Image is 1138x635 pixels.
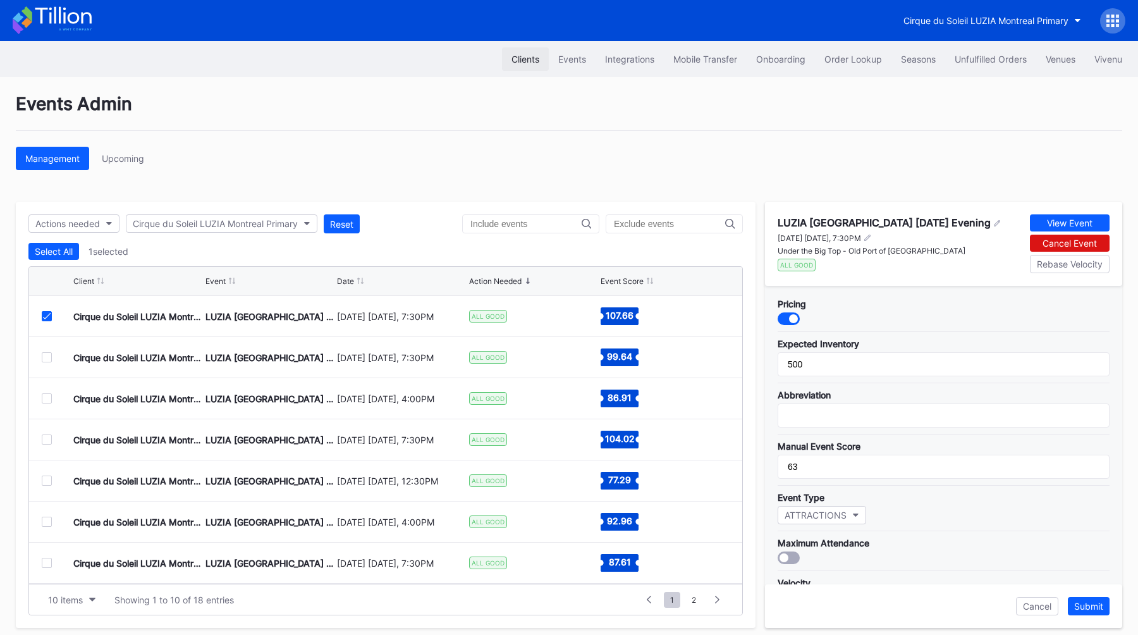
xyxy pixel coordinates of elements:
div: Seasons [901,54,936,65]
text: 77.29 [608,474,631,485]
button: Cancel Event [1030,235,1110,252]
div: Cirque du Soleil LUZIA Montreal Primary [73,311,202,322]
div: Cirque du Soleil LUZIA Montreal Primary [73,558,202,569]
button: Venues [1036,47,1085,71]
div: Clients [511,54,539,65]
button: Cirque du Soleil LUZIA Montreal Primary [126,214,317,233]
div: LUZIA [GEOGRAPHIC_DATA] [DATE] Evening [205,311,334,322]
text: 87.61 [609,557,631,567]
div: ALL GOOD [469,433,507,446]
div: Cirque du Soleil LUZIA Montreal Primary [73,393,202,404]
div: ALL GOOD [778,259,816,271]
div: LUZIA [GEOGRAPHIC_DATA] [DATE] Evening [205,352,334,363]
div: Velocity [778,577,1110,588]
span: 1 [664,592,680,608]
button: Order Lookup [815,47,891,71]
button: Vivenu [1085,47,1132,71]
button: View Event [1030,214,1110,231]
div: Onboarding [756,54,805,65]
button: Cancel [1016,597,1058,615]
div: [DATE] [DATE], 7:30PM [337,558,466,569]
button: Select All [28,243,79,260]
button: Mobile Transfer [664,47,747,71]
div: Cirque du Soleil LUZIA Montreal Primary [73,435,202,445]
div: Management [25,153,80,164]
div: Abbreviation [778,390,1110,400]
div: Expected Inventory [778,338,1110,349]
div: Unfulfilled Orders [955,54,1027,65]
input: Include events [470,219,582,229]
button: Cirque du Soleil LUZIA Montreal Primary [894,9,1091,32]
div: Integrations [605,54,654,65]
div: Manual Event Score [778,441,1110,452]
div: Mobile Transfer [673,54,737,65]
div: [DATE] [DATE], 7:30PM [337,311,466,322]
div: [DATE] [DATE], 4:00PM [337,393,466,404]
div: ALL GOOD [469,557,507,569]
button: Onboarding [747,47,815,71]
button: Unfulfilled Orders [945,47,1036,71]
input: Exclude events [614,219,725,229]
button: Submit [1068,597,1110,615]
button: Upcoming [92,147,154,170]
div: LUZIA [GEOGRAPHIC_DATA] [DATE] Evening [205,558,334,569]
div: [DATE] [DATE], 4:00PM [337,517,466,527]
div: 1 selected [89,246,128,257]
button: Reset [324,214,360,233]
div: Cirque du Soleil LUZIA Montreal Primary [73,352,202,363]
div: [DATE] [DATE], 7:30PM [778,233,861,243]
div: [DATE] [DATE], 7:30PM [337,435,466,445]
div: Upcoming [102,153,144,164]
div: Reset [330,219,353,230]
div: Cirque du Soleil LUZIA Montreal Primary [73,517,202,527]
div: ALL GOOD [469,474,507,487]
button: Actions needed [28,214,119,233]
div: Submit [1074,601,1103,612]
div: Events Admin [16,93,1122,131]
div: Cirque du Soleil LUZIA Montreal Primary [73,476,202,486]
div: LUZIA [GEOGRAPHIC_DATA] [DATE] Morning [205,476,334,486]
div: Event [205,276,226,286]
div: Action Needed [469,276,522,286]
div: Cancel Event [1043,238,1097,249]
button: 10 items [42,591,102,608]
button: Events [549,47,596,71]
div: Under the Big Top - Old Port of [GEOGRAPHIC_DATA] [778,246,1001,256]
div: Select All [35,246,73,257]
div: 10 items [48,595,83,605]
button: Rebase Velocity [1030,255,1110,273]
div: LUZIA [GEOGRAPHIC_DATA] [DATE] Afternoon [205,393,334,404]
button: Management [16,147,89,170]
div: Client [73,276,94,286]
div: Maximum Attendance [778,538,1110,548]
div: Rebase Velocity [1037,259,1103,269]
text: 86.91 [608,392,632,403]
button: Seasons [891,47,945,71]
div: LUZIA [GEOGRAPHIC_DATA] [DATE] Evening [205,435,334,445]
span: 2 [685,592,702,608]
button: Integrations [596,47,664,71]
text: 107.66 [606,310,633,321]
div: Actions needed [35,218,100,229]
div: Pricing [778,299,1110,309]
div: ALL GOOD [469,310,507,323]
div: Venues [1046,54,1075,65]
div: [DATE] [DATE], 12:30PM [337,476,466,486]
div: Date [337,276,354,286]
div: Events [558,54,586,65]
div: Showing 1 to 10 of 18 entries [114,595,234,605]
div: ALL GOOD [469,392,507,405]
button: Clients [502,47,549,71]
div: ALL GOOD [469,351,507,364]
div: View Event [1047,218,1092,228]
text: 104.02 [605,433,635,444]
